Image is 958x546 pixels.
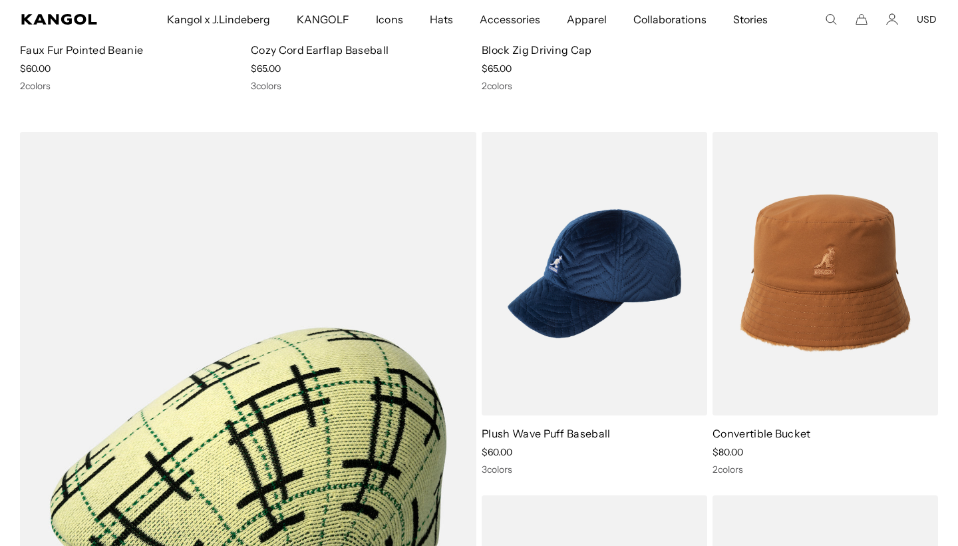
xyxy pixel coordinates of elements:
[251,63,281,75] span: $65.00
[20,63,51,75] span: $60.00
[251,43,389,57] a: Cozy Cord Earflap Baseball
[482,463,707,475] div: 3 colors
[713,446,743,458] span: $80.00
[482,43,592,57] a: Block Zig Driving Cap
[251,80,476,92] div: 3 colors
[825,13,837,25] summary: Search here
[21,14,109,25] a: Kangol
[482,63,512,75] span: $65.00
[482,80,938,92] div: 2 colors
[20,80,245,92] div: 2 colors
[713,463,938,475] div: 2 colors
[886,13,898,25] a: Account
[713,427,811,440] a: Convertible Bucket
[482,427,611,440] a: Plush Wave Puff Baseball
[856,13,868,25] button: Cart
[20,43,143,57] a: Faux Fur Pointed Beanie
[482,446,512,458] span: $60.00
[917,13,937,25] button: USD
[713,132,938,415] img: Convertible Bucket
[482,132,707,415] img: Plush Wave Puff Baseball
